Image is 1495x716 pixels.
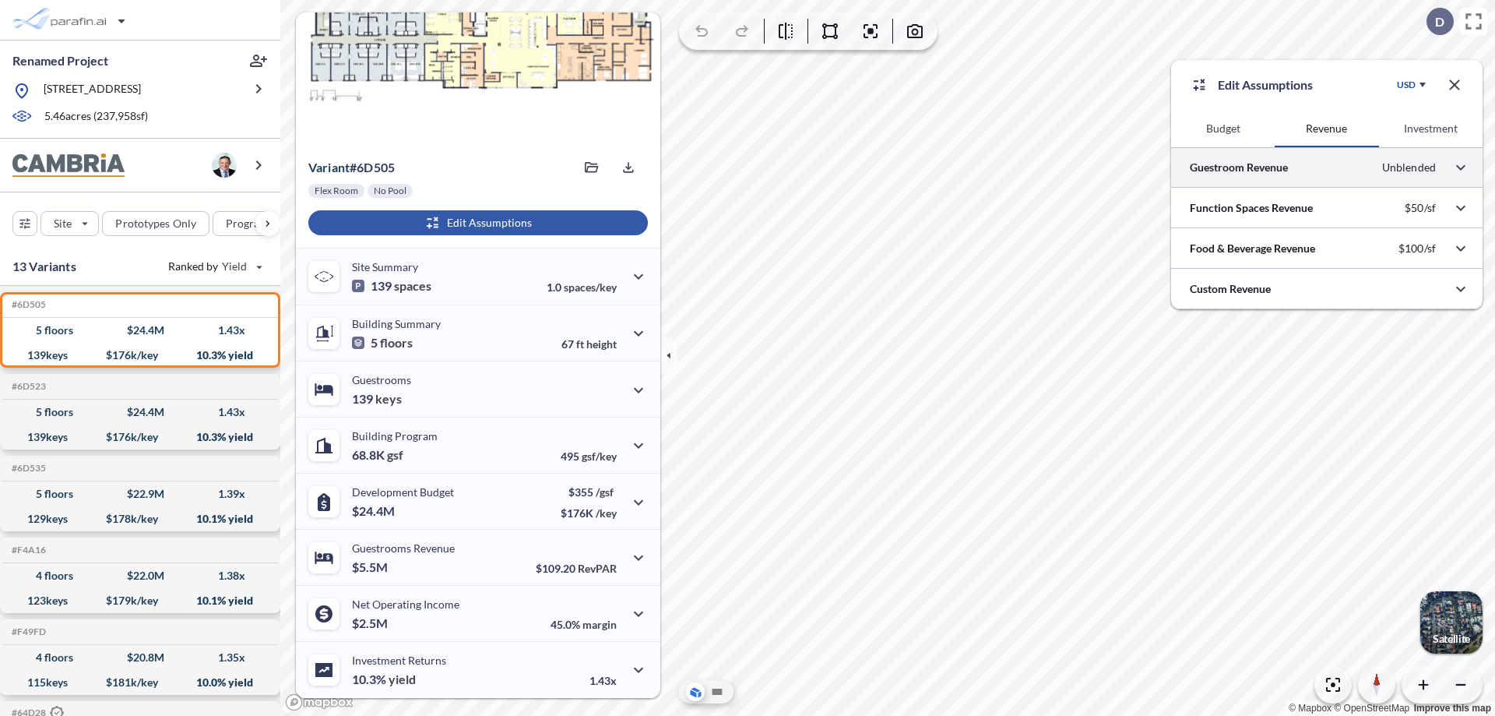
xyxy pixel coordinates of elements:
p: D [1435,15,1444,29]
p: 13 Variants [12,257,76,276]
p: Flex Room [315,185,358,197]
a: Mapbox [1289,703,1331,714]
span: /key [596,506,617,520]
a: Improve this map [1414,703,1491,714]
p: [STREET_ADDRESS] [44,81,141,101]
img: user logo [212,153,237,178]
p: $50/sf [1405,201,1436,215]
span: /gsf [596,485,614,499]
button: Prototypes Only [102,211,209,236]
span: floors [380,335,413,351]
button: Edit Assumptions [308,210,648,235]
span: spaces/key [564,280,617,294]
p: Program [226,216,269,231]
p: Development Budget [352,485,454,499]
p: $100/sf [1398,242,1436,256]
p: Function Spaces Revenue [1190,200,1313,216]
button: Site [40,211,99,236]
p: 1.0 [547,280,617,294]
p: Investment Returns [352,654,446,667]
a: Mapbox homepage [285,693,354,711]
div: USD [1397,79,1416,91]
button: Ranked by Yield [156,254,273,279]
button: Budget [1171,110,1275,147]
p: 68.8K [352,447,403,463]
h5: Click to copy the code [9,381,46,392]
button: Program [213,211,297,236]
p: Prototypes Only [115,216,196,231]
p: $5.5M [352,559,390,575]
h5: Click to copy the code [9,545,46,556]
p: 5 [352,335,413,351]
p: Site [54,216,72,231]
p: Renamed Project [12,52,108,69]
p: No Pool [374,185,406,197]
p: Building Program [352,429,438,443]
p: Custom Revenue [1190,281,1271,297]
span: height [586,337,617,351]
span: margin [582,618,617,631]
p: # 6d505 [308,160,395,175]
p: Food & Beverage Revenue [1190,241,1315,256]
span: Yield [222,259,248,274]
h5: Click to copy the code [9,299,46,310]
h5: Click to copy the code [9,463,46,474]
span: gsf [387,447,403,463]
p: $2.5M [352,615,390,631]
span: gsf/key [582,450,617,463]
a: OpenStreetMap [1334,703,1409,714]
span: Variant [308,160,350,175]
p: Guestrooms [352,373,411,386]
p: 5.46 acres ( 237,958 sf) [44,108,148,125]
h5: Click to copy the code [9,626,46,637]
p: 495 [561,450,617,463]
p: Building Summary [352,317,441,330]
button: Revenue [1275,110,1378,147]
p: 1.43x [589,674,617,687]
p: 67 [561,337,617,351]
p: $355 [561,485,617,499]
button: Investment [1379,110,1483,147]
button: Aerial View [686,682,705,701]
p: 45.0% [551,618,617,631]
p: Site Summary [352,260,418,273]
p: Edit Assumptions [1218,76,1313,94]
p: Guestrooms Revenue [352,541,455,555]
button: Switcher ImageSatellite [1420,591,1483,654]
button: Site Plan [708,682,726,701]
span: spaces [394,278,431,294]
span: RevPAR [578,562,617,575]
p: $24.4M [352,503,397,519]
p: $176K [561,506,617,520]
img: Switcher Image [1420,591,1483,654]
img: BrandImage [12,153,125,178]
span: keys [375,391,402,407]
p: 139 [352,391,402,407]
span: ft [576,337,584,351]
span: yield [389,672,416,687]
p: 139 [352,278,431,294]
p: 10.3% [352,672,416,687]
p: Net Operating Income [352,598,459,611]
p: Satellite [1433,633,1470,645]
p: $109.20 [536,562,617,575]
